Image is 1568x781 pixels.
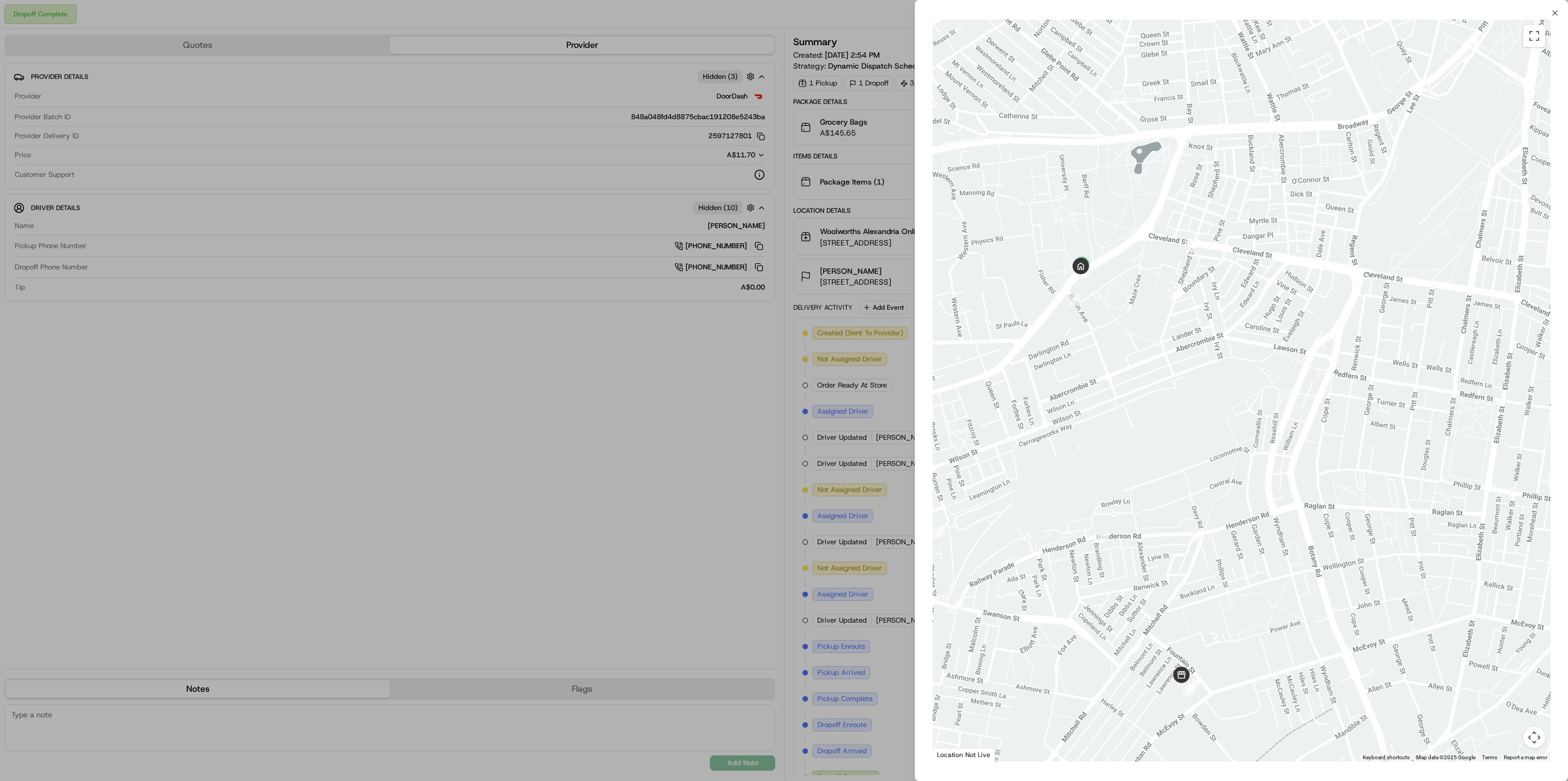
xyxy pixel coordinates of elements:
a: Report a map error [1504,754,1547,760]
div: 19 [1186,241,1198,253]
div: 9 [1184,684,1196,696]
button: Toggle fullscreen view [1523,25,1545,47]
div: 18 [1170,288,1182,300]
button: Keyboard shortcuts [1363,754,1410,761]
div: 6 [1129,641,1141,653]
div: 16 [1005,347,1017,359]
div: 10 [1190,676,1202,688]
div: 17 [1069,294,1081,306]
div: 7 [1183,680,1195,692]
div: Location Not Live [933,748,995,761]
div: 8 [1183,680,1195,692]
div: 11 [1191,528,1203,540]
img: Google [935,747,971,761]
span: Map data ©2025 Google [1416,754,1475,760]
a: Open this area in Google Maps (opens a new window) [935,747,971,761]
div: 5 [933,526,945,538]
a: Terms (opens in new tab) [1482,754,1497,760]
button: Map camera controls [1523,727,1545,748]
div: 13 [952,598,964,610]
div: 12 [1097,531,1109,543]
div: 20 [1079,266,1091,278]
